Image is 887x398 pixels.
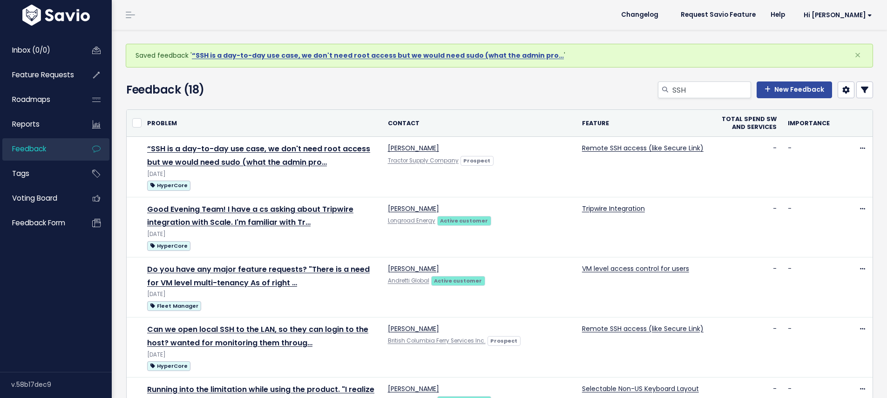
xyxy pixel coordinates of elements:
span: Fleet Manager [147,301,201,311]
td: - [714,137,782,197]
a: Longroad Energy [388,217,435,224]
span: Feedback [12,144,46,154]
a: Do you have any major feature requests? "There is a need for VM level multi-tenancy As of right … [147,264,370,288]
td: - [782,317,835,378]
a: HyperCore [147,179,190,191]
td: - [782,137,835,197]
a: Prospect [488,336,521,345]
a: Tractor Supply Company [388,157,459,164]
th: Contact [382,110,576,137]
a: VM level access control for users [582,264,689,273]
span: HyperCore [147,361,190,371]
a: HyperCore [147,240,190,251]
a: Roadmaps [2,89,77,110]
img: logo-white.9d6f32f41409.svg [20,5,92,26]
a: Hi [PERSON_NAME] [792,8,880,22]
a: Reports [2,114,77,135]
a: [PERSON_NAME] [388,264,439,273]
a: Can we open local SSH to the LAN, so they can login to the host? wanted for monitoring them throug… [147,324,368,348]
h4: Feedback (18) [126,81,366,98]
span: HyperCore [147,241,190,251]
a: Inbox (0/0) [2,40,77,61]
strong: Active customer [434,277,482,284]
a: British Columbia Ferry Services Inc. [388,337,486,344]
div: [DATE] [147,290,377,299]
th: Feature [576,110,714,137]
a: “SSH is a day-to-day use case, we don't need root access but we would need sudo (what the admin pro… [192,51,564,60]
a: Andretti Global [388,277,429,284]
a: Good Evening Team! I have a cs asking about Tripwire integration with Scale. I'm familiar with Tr… [147,204,353,228]
td: - [782,197,835,257]
a: Feedback [2,138,77,160]
button: Close [845,44,870,67]
span: Tags [12,169,29,178]
div: Saved feedback ' ' [126,44,873,67]
th: Problem [142,110,382,137]
span: Feedback form [12,218,65,228]
div: [DATE] [147,350,377,360]
a: Tags [2,163,77,184]
span: Inbox (0/0) [12,45,50,55]
a: [PERSON_NAME] [388,324,439,333]
a: Selectable Non-US Keyboard Layout [582,384,699,393]
span: Feature Requests [12,70,74,80]
div: [DATE] [147,169,377,179]
a: Prospect [460,155,494,165]
a: [PERSON_NAME] [388,143,439,153]
a: Feedback form [2,212,77,234]
strong: Prospect [490,337,517,344]
strong: Prospect [463,157,490,164]
a: [PERSON_NAME] [388,384,439,393]
div: [DATE] [147,229,377,239]
td: - [714,197,782,257]
a: Active customer [437,216,491,225]
a: Voting Board [2,188,77,209]
span: Voting Board [12,193,57,203]
strong: Active customer [440,217,488,224]
a: Remote SSH access (like Secure Link) [582,143,704,153]
span: Changelog [621,12,658,18]
th: Importance [782,110,835,137]
a: Remote SSH access (like Secure Link) [582,324,704,333]
a: New Feedback [757,81,832,98]
a: HyperCore [147,360,190,371]
a: Help [763,8,792,22]
a: Request Savio Feature [673,8,763,22]
td: - [714,257,782,317]
span: Hi [PERSON_NAME] [804,12,872,19]
a: “SSH is a day-to-day use case, we don't need root access but we would need sudo (what the admin pro… [147,143,370,168]
span: × [854,47,861,63]
td: - [782,257,835,317]
a: Tripwire Integration [582,204,645,213]
th: Total Spend SW and Services [714,110,782,137]
td: - [714,317,782,378]
a: Fleet Manager [147,300,201,311]
span: HyperCore [147,181,190,190]
a: Active customer [431,276,485,285]
span: Reports [12,119,40,129]
a: [PERSON_NAME] [388,204,439,213]
div: v.58b17dec9 [11,372,112,397]
input: Search feedback... [671,81,751,98]
span: Roadmaps [12,94,50,104]
a: Feature Requests [2,64,77,86]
